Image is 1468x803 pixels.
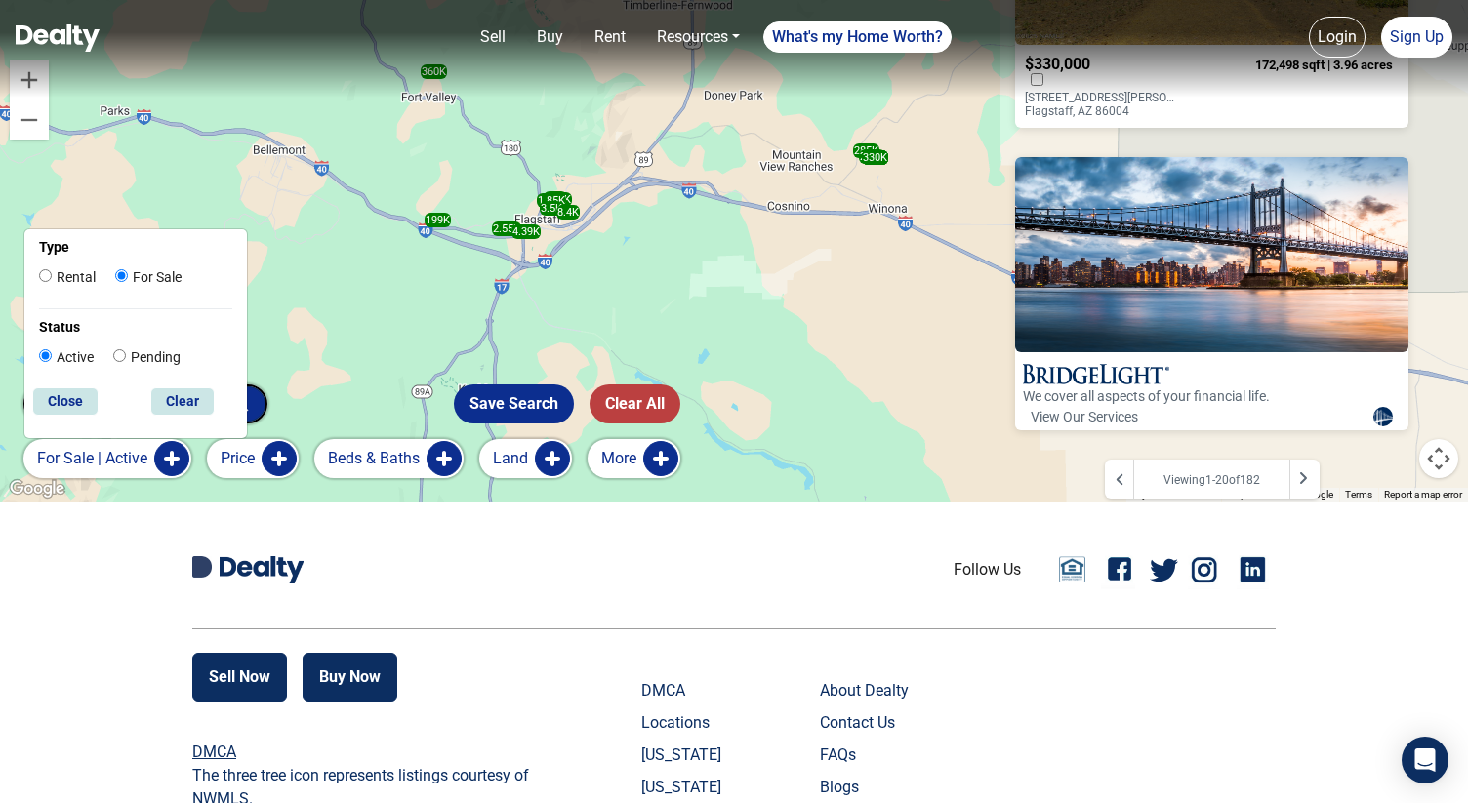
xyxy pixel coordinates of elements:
a: [US_STATE] [641,773,738,802]
a: Locations [641,708,738,738]
button: Sell Now [192,653,287,702]
label: Rental [39,267,96,288]
li: Follow Us [954,558,1021,582]
img: Dealty [220,556,304,583]
a: Instagram [1188,550,1227,589]
img: New York City Bridge [1023,352,1169,388]
button: for sale | active [23,439,191,478]
div: 199K [425,213,451,227]
button: Clear All [590,384,680,423]
a: What's my Home Worth? [763,21,952,53]
a: Buy [529,18,571,57]
a: Rent [587,18,633,57]
button: Map camera controls [1419,439,1458,478]
div: 330K [862,150,888,165]
button: Price [207,439,299,478]
div: 8.4K [556,205,580,220]
button: Beds & Baths [314,439,464,478]
iframe: BigID CMP Widget [10,744,68,803]
div: 3.5K [540,201,563,216]
button: Clear [150,387,215,416]
button: Zoom out [10,100,49,140]
input: For Sale [115,269,128,282]
p: [STREET_ADDRESS][PERSON_NAME] Flagstaff, AZ 86004 [1025,91,1182,118]
a: [US_STATE] [641,741,738,770]
a: Email [1052,555,1091,584]
img: Dealty D [192,556,212,578]
input: Active [39,349,52,362]
a: DMCA [192,743,236,761]
a: Login [1309,17,1366,58]
button: Save Search [454,384,574,423]
a: Linkedin [1237,550,1276,589]
button: Land [479,439,572,478]
a: Resources [649,18,748,57]
a: Sell [472,18,513,57]
button: More [588,439,680,478]
label: Pending [113,347,181,368]
button: Buy Now [303,653,397,702]
a: Sign Up [1381,17,1452,58]
a: DMCA [641,676,738,705]
a: Contact Us [820,708,917,738]
div: 2.55K [492,221,521,236]
div: Viewing 1 - 20 of 182 [1134,471,1288,489]
label: For Sale [115,267,182,288]
input: Pending [113,349,126,362]
label: Active [39,347,94,368]
a: Facebook [1101,550,1140,589]
div: 4.39K [511,224,541,239]
a: Twitter [1150,550,1178,589]
a: About Dealty [820,676,917,705]
img: Website Logo [1373,407,1393,426]
span: View Our Services [1031,409,1138,424]
a: FAQs [820,741,917,770]
div: Open Intercom Messenger [1402,737,1448,783]
p: Type [39,237,232,258]
input: Rental [39,269,52,282]
p: We cover all aspects of your financial life. [1023,388,1401,404]
a: Blogs [820,773,917,802]
img: Dealty - Buy, Sell & Rent Homes [16,24,100,52]
p: Status [39,317,232,338]
button: Close [32,387,99,416]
